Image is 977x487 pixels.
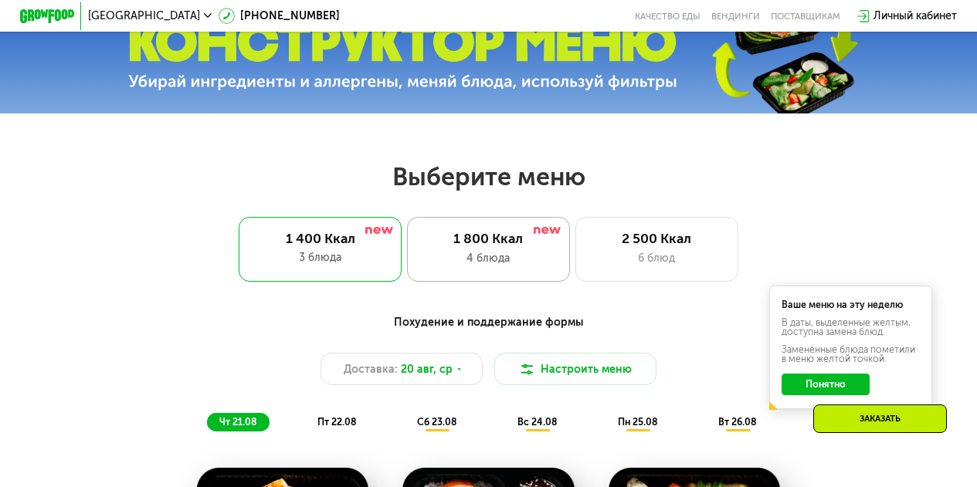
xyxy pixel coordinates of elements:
[771,11,840,22] div: поставщикам
[635,11,701,22] a: Качество еды
[417,416,456,428] span: сб 23.08
[422,250,556,266] div: 4 блюда
[87,314,890,331] div: Похудение и поддержание формы
[589,231,724,247] div: 2 500 Ккал
[589,250,724,266] div: 6 блюд
[782,345,920,364] div: Заменённые блюда пометили в меню жёлтой точкой.
[813,404,947,433] div: Заказать
[253,231,388,247] div: 1 400 Ккал
[219,8,340,24] a: [PHONE_NUMBER]
[618,416,657,428] span: пн 25.08
[718,416,756,428] span: вт 26.08
[494,353,657,385] button: Настроить меню
[711,11,760,22] a: Вендинги
[517,416,557,428] span: вс 24.08
[782,300,920,309] div: Ваше меню на эту неделю
[88,11,200,22] span: [GEOGRAPHIC_DATA]
[782,318,920,337] div: В даты, выделенные желтым, доступна замена блюд.
[43,161,934,192] h2: Выберите меню
[782,374,869,395] button: Понятно
[253,249,388,265] div: 3 блюда
[874,8,957,24] div: Личный кабинет
[344,361,398,377] span: Доставка:
[219,416,256,428] span: чт 21.08
[422,231,556,247] div: 1 800 Ккал
[317,416,356,428] span: пт 22.08
[401,361,453,377] span: 20 авг, ср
